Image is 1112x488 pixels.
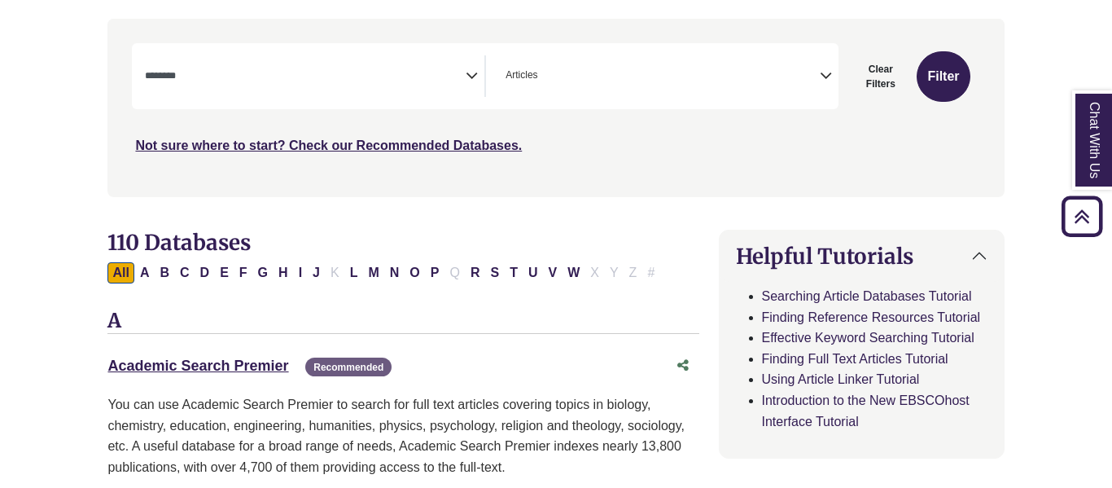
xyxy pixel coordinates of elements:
[215,262,234,284] button: Filter Results E
[543,262,562,284] button: Filter Results V
[1056,205,1108,227] a: Back to Top
[563,262,584,284] button: Filter Results W
[762,352,948,366] a: Finding Full Text Articles Tutorial
[506,68,537,83] span: Articles
[762,372,920,386] a: Using Article Linker Tutorial
[505,262,523,284] button: Filter Results T
[523,262,543,284] button: Filter Results U
[305,358,392,376] span: Recommended
[107,394,698,477] p: You can use Academic Search Premier to search for full text articles covering topics in biology, ...
[762,289,972,303] a: Searching Article Databases Tutorial
[405,262,424,284] button: Filter Results O
[107,265,661,279] div: Alpha-list to filter by first letter of database name
[155,262,174,284] button: Filter Results B
[135,138,522,152] a: Not sure where to start? Check our Recommended Databases.
[848,51,913,102] button: Clear Filters
[107,310,698,334] h3: A
[466,262,485,284] button: Filter Results R
[720,231,1004,282] button: Helpful Tutorials
[294,262,307,284] button: Filter Results I
[762,393,970,429] a: Introduction to the New EBSCOhost Interface Tutorial
[107,229,251,256] span: 110 Databases
[253,262,273,284] button: Filter Results G
[274,262,293,284] button: Filter Results H
[308,262,325,284] button: Filter Results J
[499,68,537,83] li: Articles
[234,262,252,284] button: Filter Results F
[107,358,288,374] a: Academic Search Premier
[485,262,504,284] button: Filter Results S
[426,262,444,284] button: Filter Results P
[135,262,155,284] button: Filter Results A
[762,331,974,345] a: Effective Keyword Searching Tutorial
[175,262,195,284] button: Filter Results C
[917,51,970,102] button: Submit for Search Results
[667,350,699,381] button: Share this database
[107,19,1004,196] nav: Search filters
[195,262,215,284] button: Filter Results D
[107,262,134,284] button: All
[363,262,383,284] button: Filter Results M
[145,71,466,84] textarea: Search
[762,310,981,324] a: Finding Reference Resources Tutorial
[345,262,363,284] button: Filter Results L
[385,262,405,284] button: Filter Results N
[541,71,549,84] textarea: Search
